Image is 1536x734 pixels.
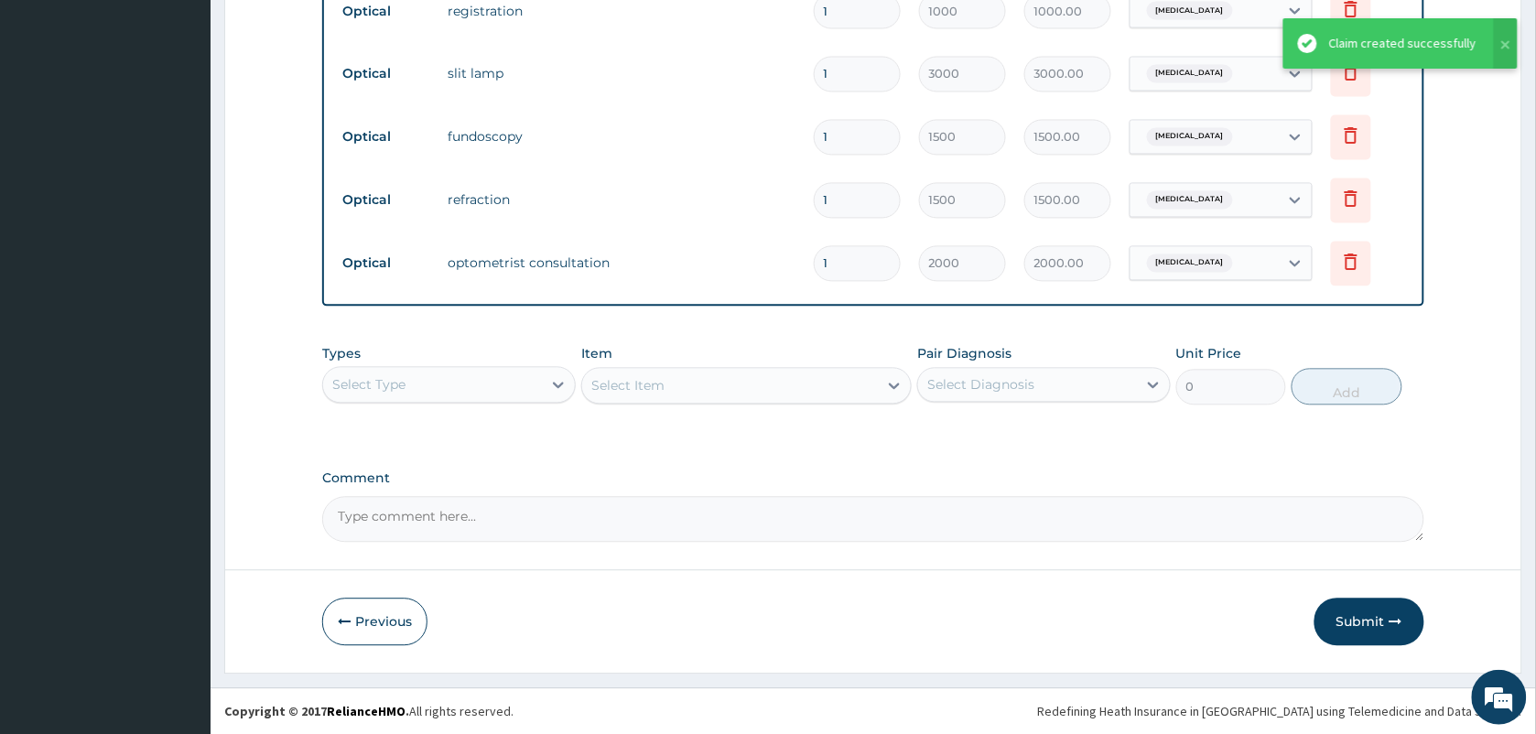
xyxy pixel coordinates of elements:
[1329,34,1477,53] div: Claim created successfully
[1147,2,1233,20] span: [MEDICAL_DATA]
[927,376,1034,394] div: Select Diagnosis
[581,345,612,363] label: Item
[917,345,1011,363] label: Pair Diagnosis
[300,9,344,53] div: Minimize live chat window
[1147,191,1233,210] span: [MEDICAL_DATA]
[106,231,253,416] span: We're online!
[1038,703,1522,721] div: Redefining Heath Insurance in [GEOGRAPHIC_DATA] using Telemedicine and Data Science!
[327,704,406,720] a: RelianceHMO
[1147,65,1233,83] span: [MEDICAL_DATA]
[95,103,308,126] div: Chat with us now
[438,119,805,156] td: fundoscopy
[333,121,438,155] td: Optical
[1314,599,1424,646] button: Submit
[1292,369,1401,405] button: Add
[1147,128,1233,146] span: [MEDICAL_DATA]
[333,184,438,218] td: Optical
[438,56,805,92] td: slit lamp
[438,245,805,282] td: optometrist consultation
[438,182,805,219] td: refraction
[322,599,427,646] button: Previous
[333,58,438,92] td: Optical
[1176,345,1242,363] label: Unit Price
[224,704,409,720] strong: Copyright © 2017 .
[322,347,361,362] label: Types
[34,92,74,137] img: d_794563401_company_1708531726252_794563401
[322,471,1424,487] label: Comment
[332,376,406,394] div: Select Type
[9,500,349,564] textarea: Type your message and hit 'Enter'
[333,247,438,281] td: Optical
[1147,254,1233,273] span: [MEDICAL_DATA]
